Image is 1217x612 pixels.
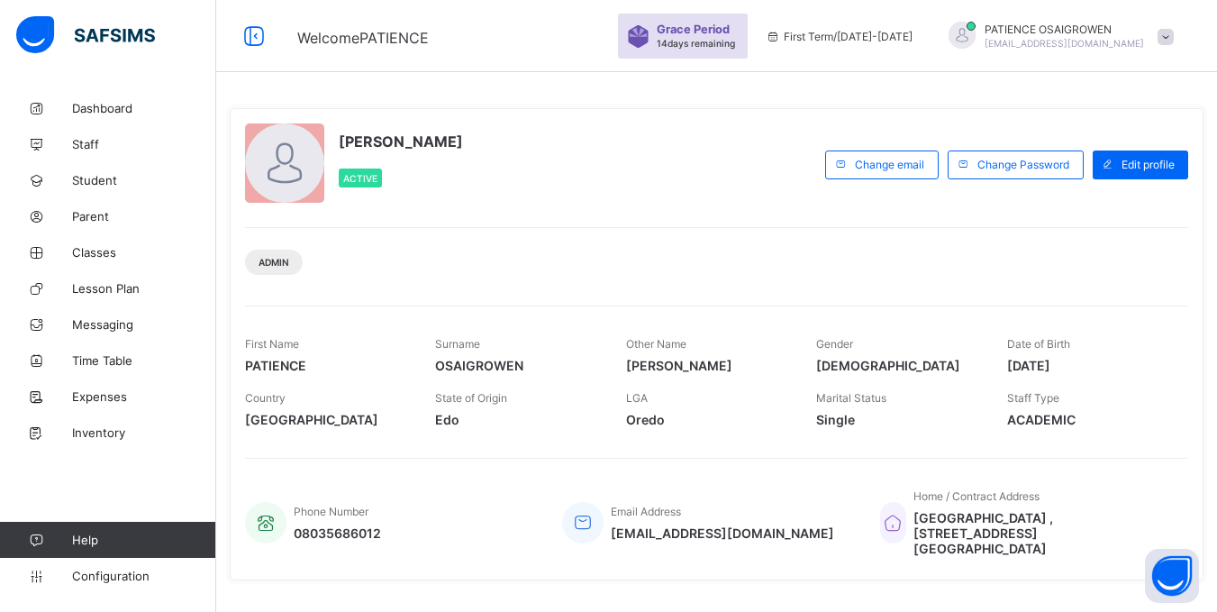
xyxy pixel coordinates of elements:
span: Messaging [72,317,216,332]
span: Date of Birth [1007,337,1070,351]
span: Edit profile [1122,158,1175,171]
span: [PERSON_NAME] [339,132,463,151]
span: 08035686012 [294,525,381,541]
span: ACADEMIC [1007,412,1170,427]
span: Staff [72,137,216,151]
span: [GEOGRAPHIC_DATA] , [STREET_ADDRESS][GEOGRAPHIC_DATA] [913,510,1170,556]
span: Lesson Plan [72,281,216,296]
span: Active [343,173,377,184]
span: LGA [626,391,648,405]
span: Configuration [72,569,215,583]
span: [EMAIL_ADDRESS][DOMAIN_NAME] [611,525,834,541]
span: Country [245,391,286,405]
span: Parent [72,209,216,224]
span: [EMAIL_ADDRESS][DOMAIN_NAME] [985,38,1144,49]
span: Edo [435,412,598,427]
span: Student [72,173,216,187]
span: PATIENCE [245,358,408,373]
span: Email Address [611,505,681,518]
span: [PERSON_NAME] [626,358,789,373]
span: Change Password [977,158,1069,171]
span: Admin [259,257,289,268]
span: session/term information [766,30,913,43]
span: Dashboard [72,101,216,115]
span: Oredo [626,412,789,427]
span: Grace Period [657,23,730,36]
span: Welcome PATIENCE [297,29,429,47]
span: Surname [435,337,480,351]
span: Other Name [626,337,686,351]
span: Help [72,533,215,547]
span: First Name [245,337,299,351]
span: Expenses [72,389,216,404]
span: [GEOGRAPHIC_DATA] [245,412,408,427]
span: Inventory [72,425,216,440]
span: OSAIGROWEN [435,358,598,373]
span: Marital Status [816,391,886,405]
span: Change email [855,158,924,171]
span: Staff Type [1007,391,1059,405]
span: State of Origin [435,391,507,405]
span: Time Table [72,353,216,368]
span: Single [816,412,979,427]
img: sticker-purple.71386a28dfed39d6af7621340158ba97.svg [627,25,649,48]
img: safsims [16,16,155,54]
span: 14 days remaining [657,38,735,49]
span: [DEMOGRAPHIC_DATA] [816,358,979,373]
span: Classes [72,245,216,260]
span: Gender [816,337,853,351]
span: PATIENCE OSAIGROWEN [985,23,1144,36]
button: Open asap [1145,549,1199,603]
span: Phone Number [294,505,368,518]
span: [DATE] [1007,358,1170,373]
div: PATIENCEOSAIGROWEN [931,22,1183,51]
span: Home / Contract Address [913,489,1040,503]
